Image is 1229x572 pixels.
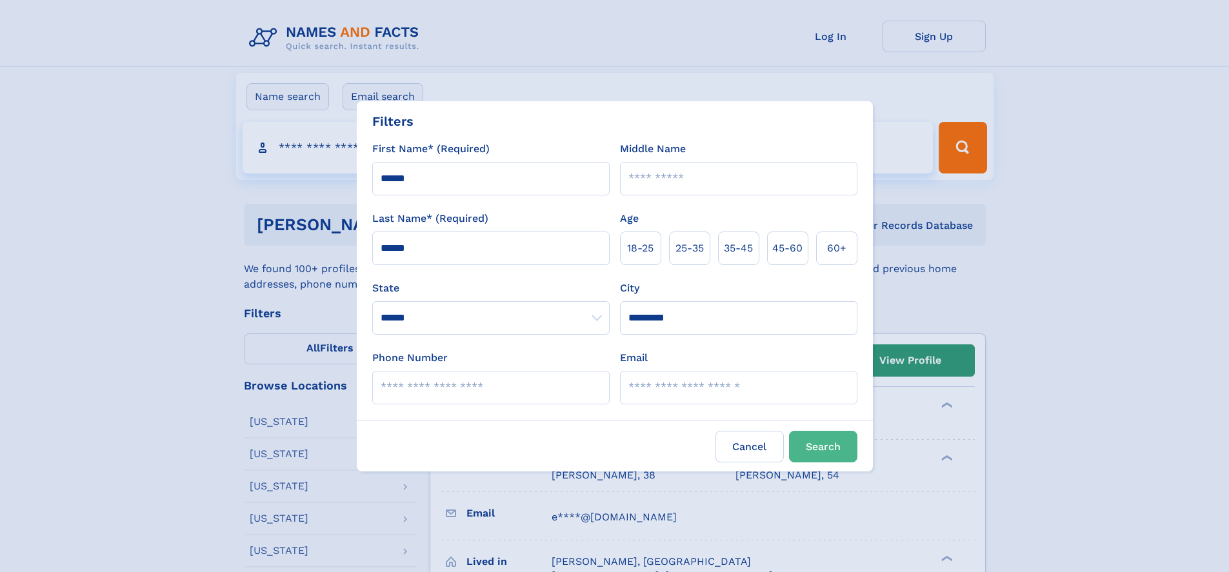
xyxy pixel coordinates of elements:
[620,281,639,296] label: City
[675,241,704,256] span: 25‑35
[827,241,846,256] span: 60+
[372,112,414,131] div: Filters
[627,241,654,256] span: 18‑25
[620,141,686,157] label: Middle Name
[372,141,490,157] label: First Name* (Required)
[772,241,803,256] span: 45‑60
[372,211,488,226] label: Last Name* (Required)
[372,281,610,296] label: State
[724,241,753,256] span: 35‑45
[620,211,639,226] label: Age
[789,431,857,462] button: Search
[620,350,648,366] label: Email
[715,431,784,462] label: Cancel
[372,350,448,366] label: Phone Number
